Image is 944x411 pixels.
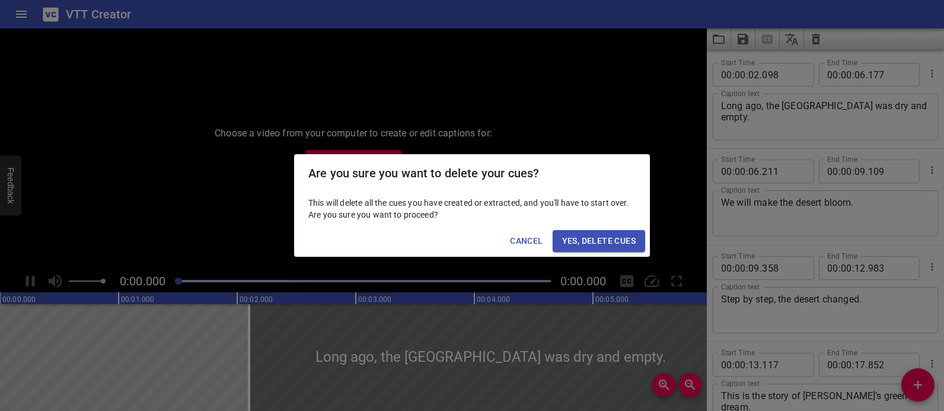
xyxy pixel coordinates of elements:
[510,234,543,248] span: Cancel
[505,230,547,252] button: Cancel
[553,230,645,252] button: Yes, Delete Cues
[562,234,636,248] span: Yes, Delete Cues
[294,192,650,225] div: This will delete all the cues you have created or extracted, and you'll have to start over. Are y...
[308,164,636,183] h2: Are you sure you want to delete your cues?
